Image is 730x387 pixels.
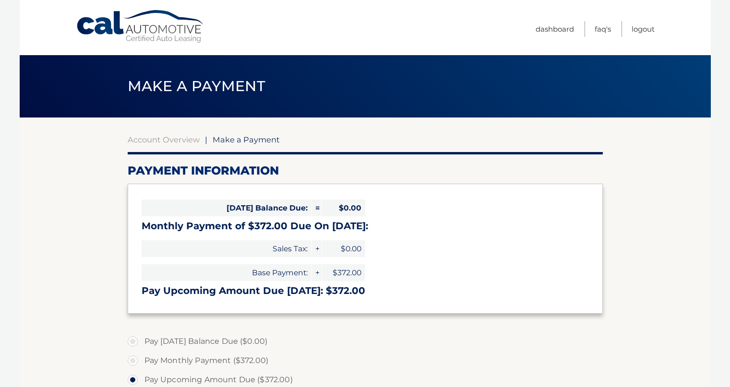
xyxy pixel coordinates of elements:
h3: Pay Upcoming Amount Due [DATE]: $372.00 [142,285,589,297]
span: $0.00 [322,240,365,257]
span: Base Payment: [142,264,311,281]
span: Sales Tax: [142,240,311,257]
span: + [312,264,322,281]
h3: Monthly Payment of $372.00 Due On [DATE]: [142,220,589,232]
a: Account Overview [128,135,200,144]
h2: Payment Information [128,164,603,178]
span: $0.00 [322,199,365,216]
label: Pay [DATE] Balance Due ($0.00) [128,332,603,351]
span: | [205,135,207,144]
a: Logout [632,21,655,37]
span: [DATE] Balance Due: [142,199,311,216]
a: Dashboard [536,21,574,37]
span: Make a Payment [128,77,265,95]
span: $372.00 [322,264,365,281]
span: Make a Payment [213,135,280,144]
span: + [312,240,322,257]
label: Pay Monthly Payment ($372.00) [128,351,603,370]
a: FAQ's [595,21,611,37]
a: Cal Automotive [76,10,205,44]
span: = [312,199,322,216]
